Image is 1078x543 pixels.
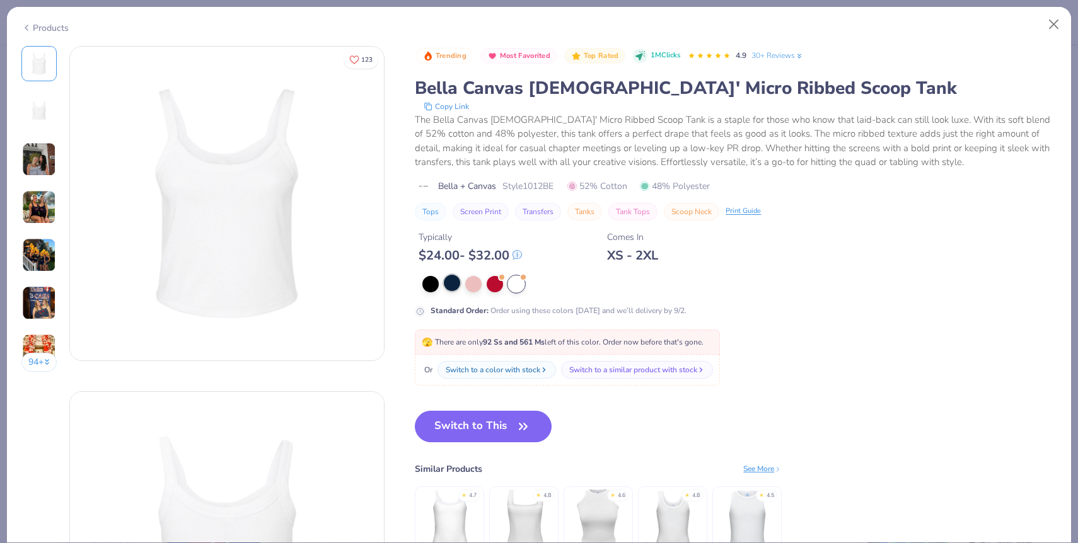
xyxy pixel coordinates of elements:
div: ★ [536,491,541,496]
div: 4.9 Stars [688,46,731,66]
span: Top Rated [584,52,619,59]
img: User generated content [22,334,56,368]
div: Products [21,21,69,35]
button: Switch to This [415,411,552,442]
img: Front [24,49,54,79]
div: Order using these colors [DATE] and we’ll delivery by 9/2. [431,305,687,316]
span: 123 [361,57,373,63]
span: Style 1012BE [502,180,553,193]
button: Switch to a similar product with stock [561,361,713,379]
span: There are only left of this color. Order now before that's gone. [422,337,704,347]
span: Trending [436,52,467,59]
img: User generated content [22,286,56,320]
div: Typically [419,231,522,244]
button: Scoop Neck [664,203,719,220]
span: 52% Cotton [567,180,627,193]
img: Most Favorited sort [487,51,497,61]
div: 4.5 [767,491,774,500]
img: Front [70,47,384,360]
button: Like [344,50,378,69]
button: Badge Button [416,48,473,64]
div: ★ [685,491,690,496]
span: 4.9 [736,50,746,60]
span: 1M Clicks [651,50,680,61]
button: Screen Print [453,203,509,220]
div: Similar Products [415,462,482,476]
button: copy to clipboard [420,100,473,113]
span: Bella + Canvas [438,180,496,193]
strong: Standard Order : [431,306,489,316]
div: $ 24.00 - $ 32.00 [419,248,522,263]
img: brand logo [415,181,432,191]
div: The Bella Canvas [DEMOGRAPHIC_DATA]' Micro Ribbed Scoop Tank is a staple for those who know that ... [415,113,1057,169]
button: Badge Button [480,48,557,64]
span: Most Favorited [500,52,550,59]
div: 4.8 [543,491,551,500]
div: Comes In [607,231,658,244]
img: User generated content [22,238,56,272]
button: Badge Button [564,48,625,64]
div: Switch to a similar product with stock [569,364,697,375]
img: Back [24,96,54,127]
span: Or [422,364,432,375]
div: 4.7 [469,491,477,500]
img: Trending sort [423,51,433,61]
div: Bella Canvas [DEMOGRAPHIC_DATA]' Micro Ribbed Scoop Tank [415,76,1057,100]
strong: 92 Ss and 561 Ms [483,337,545,347]
div: 4.6 [618,491,625,500]
div: Switch to a color with stock [446,364,540,375]
img: User generated content [22,142,56,176]
div: ★ [759,491,764,496]
div: ★ [461,491,467,496]
button: 94+ [21,353,57,372]
button: Tops [415,203,446,220]
div: See More [743,463,782,474]
div: 4.8 [692,491,700,500]
button: Tank Tops [608,203,658,220]
span: 🫣 [422,336,432,348]
img: User generated content [22,190,56,224]
a: 30+ Reviews [751,50,804,61]
button: Tanks [567,203,602,220]
img: Top Rated sort [571,51,581,61]
button: Transfers [515,203,561,220]
div: Print Guide [726,206,761,217]
button: Switch to a color with stock [438,361,556,379]
div: ★ [610,491,615,496]
span: 48% Polyester [640,180,710,193]
button: Close [1042,13,1066,37]
div: XS - 2XL [607,248,658,263]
